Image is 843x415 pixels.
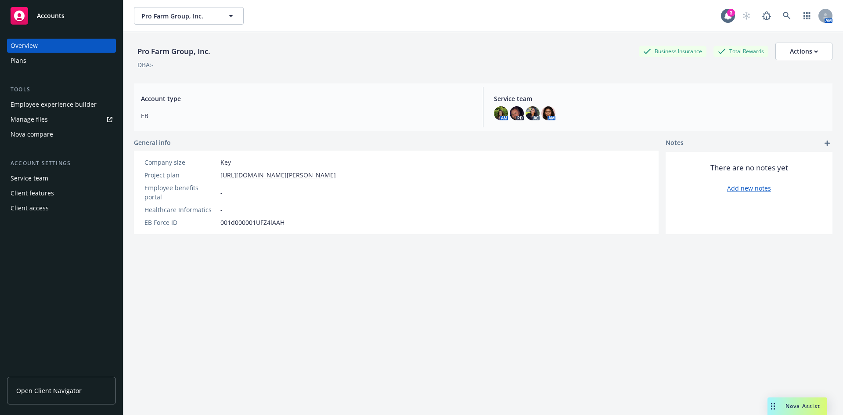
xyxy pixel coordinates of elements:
div: Employee experience builder [11,97,97,112]
span: There are no notes yet [710,162,788,173]
span: 001d000001UFZ4lAAH [220,218,285,227]
div: Healthcare Informatics [144,205,217,214]
span: Open Client Navigator [16,386,82,395]
div: Plans [11,54,26,68]
img: photo [494,106,508,120]
div: Client features [11,186,54,200]
div: DBA: - [137,60,154,69]
div: Overview [11,39,38,53]
button: Pro Farm Group, Inc. [134,7,244,25]
img: photo [541,106,555,120]
div: Tools [7,85,116,94]
a: Add new notes [727,184,771,193]
span: Key [220,158,231,167]
a: Client access [7,201,116,215]
span: Account type [141,94,472,103]
span: Notes [666,138,684,148]
span: Pro Farm Group, Inc. [141,11,217,21]
a: add [822,138,832,148]
div: Nova compare [11,127,53,141]
div: Manage files [11,112,48,126]
div: EB Force ID [144,218,217,227]
div: Project plan [144,170,217,180]
div: Actions [790,43,818,60]
img: photo [510,106,524,120]
a: Employee experience builder [7,97,116,112]
img: photo [526,106,540,120]
a: Client features [7,186,116,200]
span: Nova Assist [785,402,820,410]
a: Manage files [7,112,116,126]
a: Overview [7,39,116,53]
div: Drag to move [767,397,778,415]
a: Nova compare [7,127,116,141]
a: Plans [7,54,116,68]
div: Employee benefits portal [144,183,217,202]
div: Company size [144,158,217,167]
span: Accounts [37,12,65,19]
a: Switch app [798,7,816,25]
button: Nova Assist [767,397,827,415]
button: Actions [775,43,832,60]
div: Total Rewards [713,46,768,57]
div: Service team [11,171,48,185]
span: Service team [494,94,825,103]
a: [URL][DOMAIN_NAME][PERSON_NAME] [220,170,336,180]
span: EB [141,111,472,120]
a: Search [778,7,796,25]
div: Client access [11,201,49,215]
a: Report a Bug [758,7,775,25]
div: 3 [727,9,735,17]
div: Account settings [7,159,116,168]
div: Pro Farm Group, Inc. [134,46,214,57]
span: - [220,205,223,214]
span: - [220,188,223,197]
a: Accounts [7,4,116,28]
a: Service team [7,171,116,185]
a: Start snowing [738,7,755,25]
span: General info [134,138,171,147]
div: Business Insurance [639,46,706,57]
